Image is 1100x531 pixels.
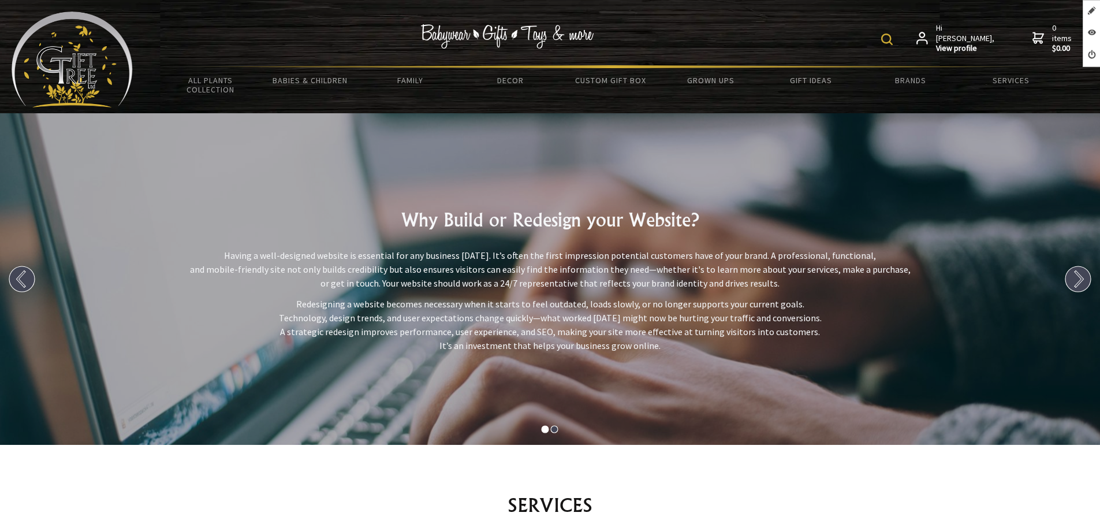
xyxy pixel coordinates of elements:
[1052,23,1074,54] span: 0 items
[881,34,893,45] img: product search
[9,248,1091,290] p: Having a well-designed website is essential for any business [DATE]. It’s often the first impress...
[760,68,860,92] a: Gift Ideas
[561,68,661,92] a: Custom Gift Box
[9,206,1091,233] h2: Why Build or Redesign your Website?
[208,491,892,519] h2: SERVICES
[260,68,360,92] a: Babies & Children
[861,68,961,92] a: Brands
[1032,23,1074,54] a: 0 items$0.00
[936,23,995,54] span: Hi [PERSON_NAME],
[1052,43,1074,54] strong: $0.00
[460,68,560,92] a: Decor
[12,12,133,107] img: Babyware - Gifts - Toys and more...
[360,68,460,92] a: Family
[420,24,594,49] img: Babywear - Gifts - Toys & more
[961,68,1061,92] a: Services
[9,297,1091,352] p: Redesigning a website becomes necessary when it starts to feel outdated, loads slowly, or no long...
[916,23,995,54] a: Hi [PERSON_NAME],View profile
[661,68,760,92] a: Grown Ups
[936,43,995,54] strong: View profile
[161,68,260,102] a: All Plants Collection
